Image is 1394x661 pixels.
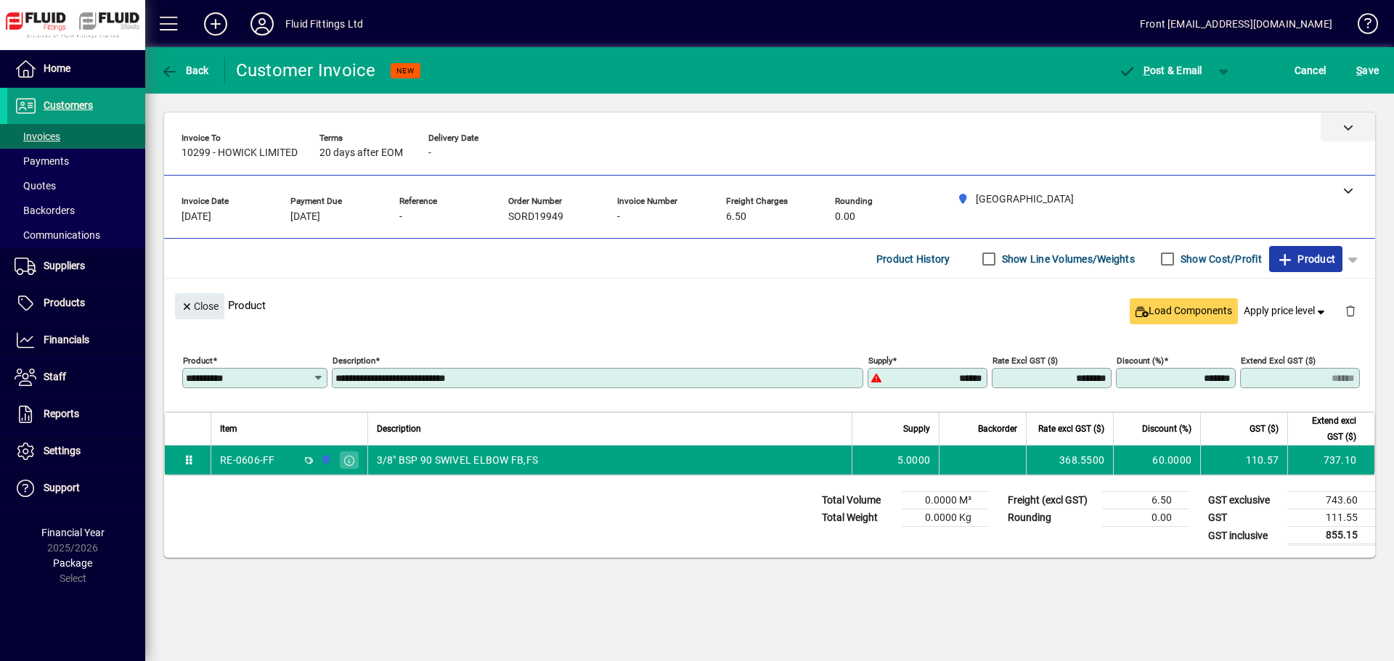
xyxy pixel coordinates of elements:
[1201,492,1288,509] td: GST exclusive
[183,356,213,366] mat-label: Product
[999,252,1135,266] label: Show Line Volumes/Weights
[1333,293,1368,328] button: Delete
[1353,57,1382,83] button: Save
[1117,356,1164,366] mat-label: Discount (%)
[1038,421,1104,437] span: Rate excl GST ($)
[399,211,402,223] span: -
[7,248,145,284] a: Suppliers
[171,299,228,312] app-page-header-button: Close
[15,155,69,167] span: Payments
[1291,57,1330,83] button: Cancel
[7,433,145,469] a: Settings
[617,211,620,223] span: -
[1288,509,1375,527] td: 111.55
[1201,527,1288,545] td: GST inclusive
[1102,492,1189,509] td: 6.50
[1297,413,1356,445] span: Extend excl GST ($)
[44,371,66,382] span: Staff
[835,211,855,223] span: 0.00
[7,124,145,149] a: Invoices
[7,223,145,247] a: Communications
[1276,247,1335,271] span: Product
[41,527,105,538] span: Financial Year
[7,285,145,321] a: Products
[871,246,956,272] button: Product History
[175,293,224,319] button: Close
[1142,421,1191,437] span: Discount (%)
[7,396,145,432] a: Reports
[1288,527,1375,545] td: 855.15
[1000,509,1102,527] td: Rounding
[1333,304,1368,317] app-page-header-button: Delete
[44,482,80,493] span: Support
[182,211,211,223] span: [DATE]
[1347,3,1376,50] a: Knowledge Base
[726,211,746,223] span: 6.50
[236,59,376,82] div: Customer Invoice
[1140,12,1332,36] div: Front [EMAIL_ADDRESS][DOMAIN_NAME]
[1250,421,1279,437] span: GST ($)
[377,453,539,467] span: 3/8" BSP 90 SWIVEL ELBOW FB,FS
[1118,65,1202,76] span: ost & Email
[903,421,930,437] span: Supply
[1000,492,1102,509] td: Freight (excl GST)
[1035,453,1104,467] div: 368.5500
[1144,65,1150,76] span: P
[44,297,85,308] span: Products
[1200,446,1287,475] td: 110.57
[1295,59,1326,82] span: Cancel
[1269,246,1342,272] button: Product
[815,492,902,509] td: Total Volume
[181,295,219,319] span: Close
[317,452,333,468] span: AUCKLAND
[1238,298,1334,324] button: Apply price level
[1113,446,1200,475] td: 60.0000
[15,229,100,241] span: Communications
[7,198,145,223] a: Backorders
[1136,303,1232,319] span: Load Components
[220,421,237,437] span: Item
[902,509,989,527] td: 0.0000 Kg
[7,149,145,173] a: Payments
[44,445,81,456] span: Settings
[1201,509,1288,527] td: GST
[44,62,70,74] span: Home
[377,421,421,437] span: Description
[239,11,285,37] button: Profile
[396,66,415,75] span: NEW
[44,334,89,345] span: Financials
[7,51,145,87] a: Home
[15,131,60,142] span: Invoices
[182,147,298,159] span: 10299 - HOWICK LIMITED
[508,211,563,223] span: SORD19949
[992,356,1058,366] mat-label: Rate excl GST ($)
[7,359,145,395] a: Staff
[192,11,239,37] button: Add
[1356,65,1362,76] span: S
[220,453,275,467] div: RE-0606-FF
[1287,446,1374,475] td: 737.10
[333,356,375,366] mat-label: Description
[44,99,93,111] span: Customers
[978,421,1017,437] span: Backorder
[44,260,85,271] span: Suppliers
[319,147,403,159] span: 20 days after EOM
[815,509,902,527] td: Total Weight
[157,57,213,83] button: Back
[1241,356,1316,366] mat-label: Extend excl GST ($)
[876,247,950,271] span: Product History
[1111,57,1210,83] button: Post & Email
[1102,509,1189,527] td: 0.00
[164,279,1375,332] div: Product
[7,173,145,198] a: Quotes
[7,322,145,358] a: Financials
[160,65,209,76] span: Back
[285,12,363,36] div: Fluid Fittings Ltd
[145,57,225,83] app-page-header-button: Back
[7,470,145,506] a: Support
[53,557,92,569] span: Package
[868,356,892,366] mat-label: Supply
[15,205,75,216] span: Backorders
[897,453,931,467] span: 5.0000
[1356,59,1379,82] span: ave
